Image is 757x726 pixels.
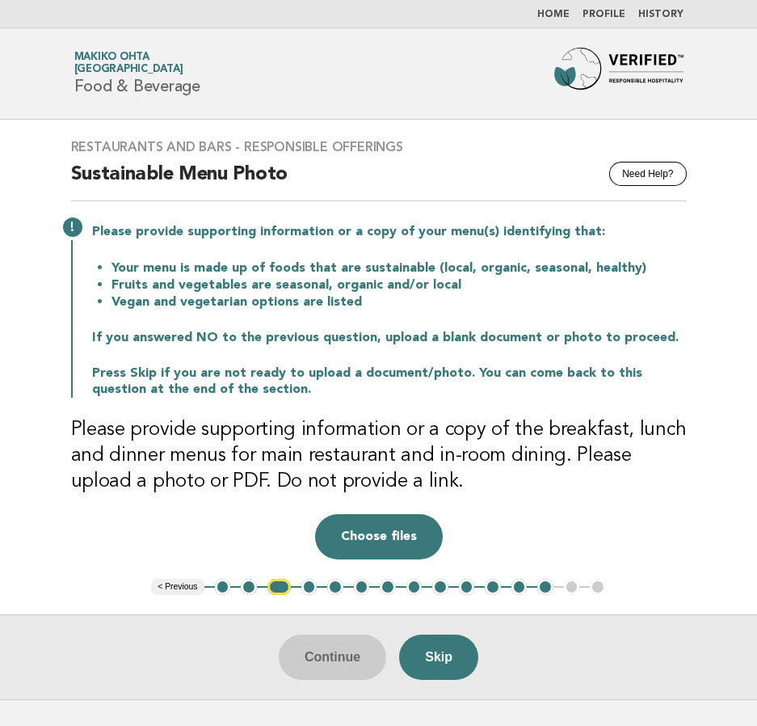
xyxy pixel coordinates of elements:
[241,579,257,595] button: 2
[301,579,318,595] button: 4
[582,10,625,19] a: Profile
[215,579,231,595] button: 1
[327,579,343,595] button: 5
[609,162,686,186] button: Need Help?
[406,579,423,595] button: 8
[74,52,183,74] a: Makiko Ohta[GEOGRAPHIC_DATA]
[71,139,687,155] h3: Restaurants and Bars - Responsible Offerings
[71,417,687,495] h3: Please provide supporting information or a copy of the breakfast, lunch and dinner menus for main...
[459,579,475,595] button: 10
[485,579,501,595] button: 11
[111,276,687,293] li: Fruits and vegetables are seasonal, organic and/or local
[92,365,687,398] p: Press Skip if you are not ready to upload a document/photo. You can come back to this question at...
[74,53,200,95] h1: Food & Beverage
[554,48,683,99] img: Forbes Travel Guide
[267,579,291,595] button: 3
[111,260,687,276] li: Your menu is made up of foods that are sustainable (local, organic, seasonal, healthy)
[315,514,443,559] button: Choose files
[71,162,687,201] h2: Sustainable Menu Photo
[638,10,683,19] a: History
[92,330,687,346] p: If you answered NO to the previous question, upload a blank document or photo to proceed.
[511,579,528,595] button: 12
[399,635,478,680] button: Skip
[354,579,370,595] button: 6
[432,579,448,595] button: 9
[74,65,183,75] span: [GEOGRAPHIC_DATA]
[111,293,687,310] li: Vegan and vegetarian options are listed
[151,579,204,595] button: < Previous
[537,10,570,19] a: Home
[380,579,396,595] button: 7
[537,579,553,595] button: 13
[92,224,687,240] p: Please provide supporting information or a copy of your menu(s) identifying that:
